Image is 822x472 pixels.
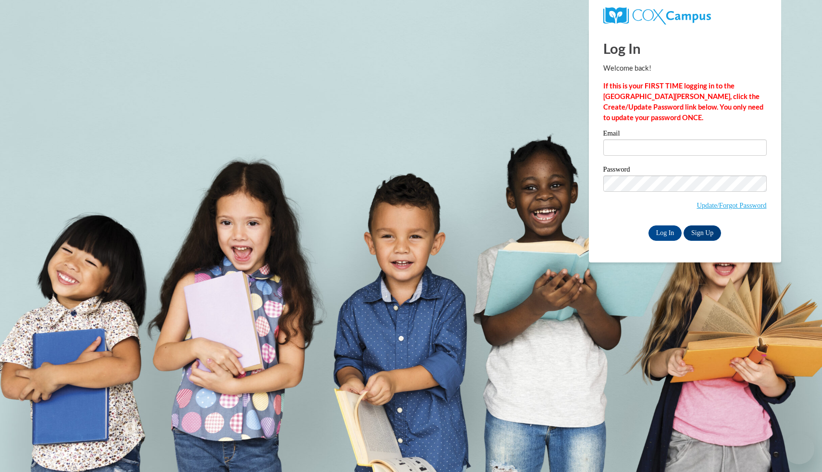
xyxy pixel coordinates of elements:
[603,7,711,25] img: COX Campus
[648,225,682,241] input: Log In
[603,166,767,175] label: Password
[603,130,767,139] label: Email
[603,63,767,74] p: Welcome back!
[603,82,763,122] strong: If this is your FIRST TIME logging in to the [GEOGRAPHIC_DATA][PERSON_NAME], click the Create/Upd...
[603,7,767,25] a: COX Campus
[603,38,767,58] h1: Log In
[697,201,766,209] a: Update/Forgot Password
[784,434,814,464] iframe: Button to launch messaging window
[684,225,721,241] a: Sign Up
